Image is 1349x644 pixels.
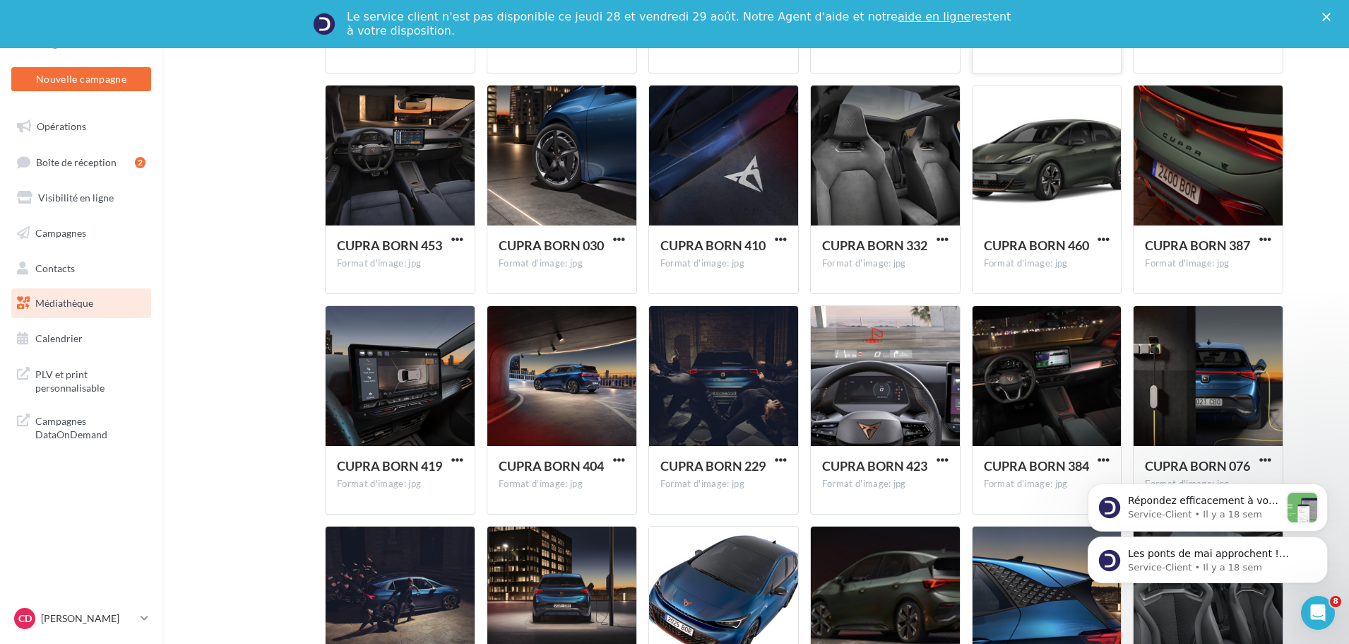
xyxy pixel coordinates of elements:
span: Campagnes [35,227,86,239]
a: PLV et print personnalisable [8,359,154,401]
a: Visibilité en ligne [8,183,154,213]
div: Format d'image: jpg [1145,257,1271,270]
span: CUPRA BORN 419 [337,458,442,474]
div: Format d'image: jpg [337,257,463,270]
img: Profile image for Service-Client [313,13,335,35]
a: Boîte de réception2 [8,147,154,177]
span: Boîte de réception [36,156,117,168]
span: Médiathèque [35,297,93,309]
iframe: Intercom notifications message [1066,394,1349,606]
div: Fermer [1322,13,1336,21]
a: Médiathèque [8,288,154,318]
span: CUPRA BORN 453 [337,238,442,253]
button: Nouvelle campagne [11,67,151,91]
span: CUPRA BORN 229 [660,458,766,474]
span: CUPRA BORN 030 [499,238,604,253]
a: CD [PERSON_NAME] [11,605,151,632]
a: Campagnes [8,218,154,248]
div: Format d'image: jpg [337,478,463,491]
a: Campagnes DataOnDemand [8,406,154,447]
span: Calendrier [35,332,83,344]
span: Campagnes DataOnDemand [35,411,145,442]
iframe: Intercom live chat [1301,596,1335,630]
span: CUPRA BORN 384 [984,458,1089,474]
a: Calendrier [8,324,154,353]
div: Format d'image: jpg [660,478,787,491]
div: Format d'image: jpg [499,257,625,270]
div: Format d'image: jpg [822,478,949,491]
span: CD [18,611,32,626]
div: Format d'image: jpg [984,478,1110,491]
span: CUPRA BORN 460 [984,238,1089,253]
div: 2 [135,157,145,168]
span: CUPRA BORN 423 [822,458,927,474]
span: CUPRA BORN 387 [1145,238,1250,253]
a: Contacts [8,254,154,283]
span: Opérations [37,120,86,132]
p: [PERSON_NAME] [41,611,135,626]
span: CUPRA BORN 410 [660,238,766,253]
span: CUPRA BORN 332 [822,238,927,253]
div: Le service client n'est pas disponible ce jeudi 28 et vendredi 29 août. Notre Agent d'aide et not... [347,10,1014,38]
div: Format d'image: jpg [660,257,787,270]
span: 8 [1330,596,1341,607]
span: Visibilité en ligne [38,192,114,204]
div: Format d'image: jpg [984,257,1110,270]
span: PLV et print personnalisable [35,365,145,395]
a: Opérations [8,112,154,141]
span: CUPRA BORN 404 [499,458,604,474]
div: Format d'image: jpg [499,478,625,491]
a: aide en ligne [898,10,970,23]
span: Contacts [35,262,75,274]
div: Format d'image: jpg [822,257,949,270]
